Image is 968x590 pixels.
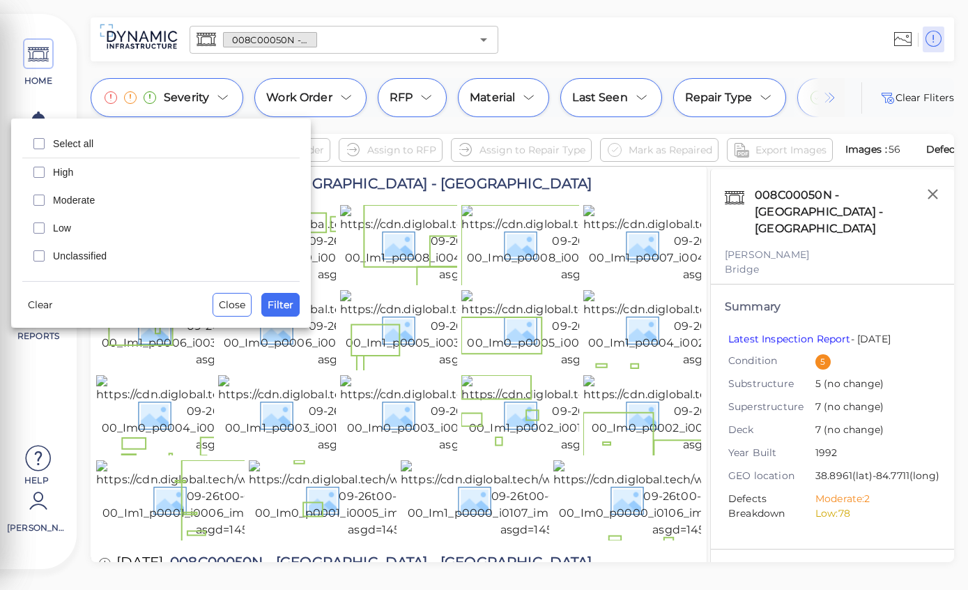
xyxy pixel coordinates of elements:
iframe: Chat [909,527,958,580]
div: Low [22,214,300,242]
button: Filter [261,293,300,317]
span: Moderate [53,193,291,207]
div: Moderate [22,186,300,214]
span: Filter [268,296,293,313]
span: Close [219,296,245,313]
div: High [22,158,300,186]
span: Clear [28,296,53,313]
div: Select all [22,130,300,158]
span: Select all [53,137,291,151]
span: Unclassified [53,249,291,263]
span: High [53,165,291,179]
button: Clear [22,294,59,316]
button: Close [213,293,252,317]
div: Unclassified [22,242,300,270]
span: Low [53,221,291,235]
